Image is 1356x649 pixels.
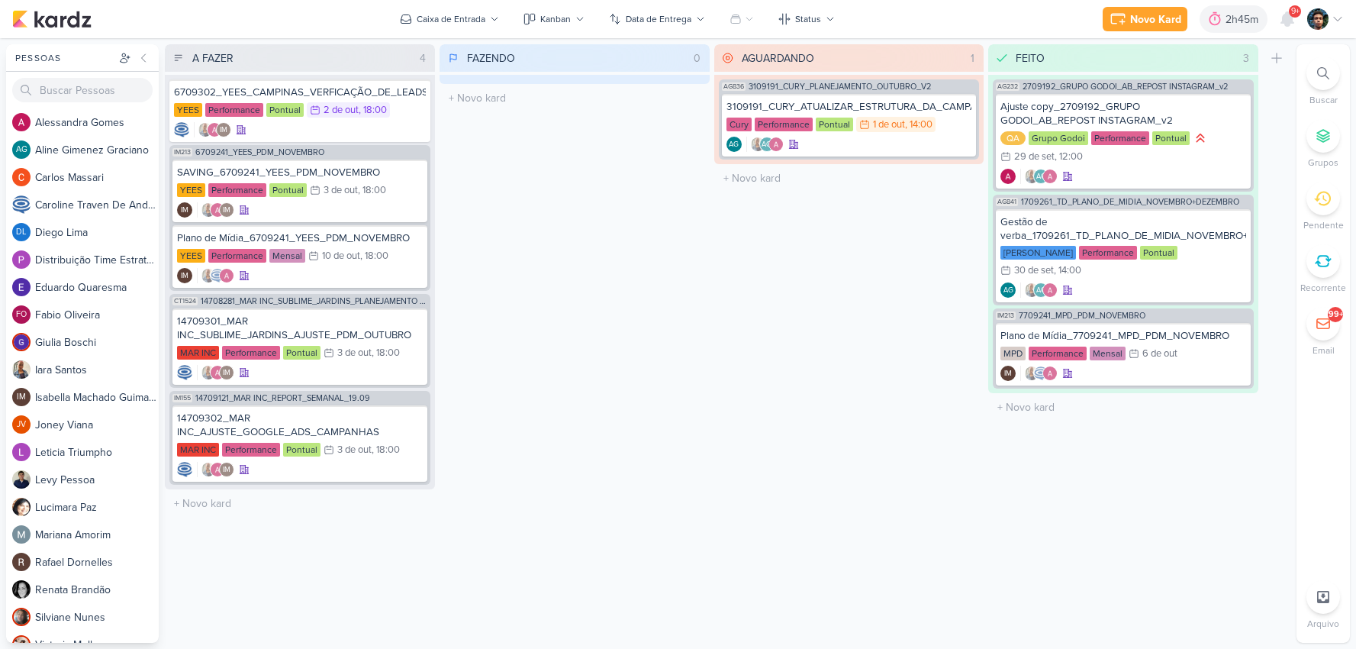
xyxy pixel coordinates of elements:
[1079,246,1137,260] div: Performance
[177,443,219,457] div: MAR INC
[358,186,386,195] div: , 18:00
[210,268,225,283] img: Caroline Traven De Andrade
[219,462,234,477] div: Isabella Machado Guimarães
[177,166,423,179] div: SAVING_6709241_YEES_PDM_NOVEMBRO
[177,268,192,283] div: Criador(a): Isabella Machado Guimarães
[12,78,153,102] input: Buscar Pessoas
[168,492,432,515] input: + Novo kard
[1152,131,1190,145] div: Pontual
[35,334,159,350] div: G i u l i a B o s c h i
[35,252,159,268] div: D i s t r i b u i ç ã o T i m e E s t r a t é g i c o
[749,82,931,91] span: 3109191_CURY_PLANEJAMENTO_OUTUBRO_V2
[1103,7,1187,31] button: Novo Kard
[223,370,230,377] p: IM
[759,137,775,152] div: Aline Gimenez Graciano
[12,51,116,65] div: Pessoas
[1042,283,1058,298] img: Alessandra Gomes
[16,311,27,319] p: FO
[1014,266,1054,276] div: 30 de set
[201,297,427,305] span: 14708281_MAR INC_SUBLIME_JARDINS_PLANEJAMENTO ESTRATÉGICO
[177,249,205,263] div: YEES
[1237,50,1255,66] div: 3
[12,360,31,379] img: Iara Santos
[195,394,370,402] span: 14709121_MAR INC_REPORT_SEMANAL_19.09
[283,346,320,360] div: Pontual
[177,412,423,439] div: 14709302_MAR INC_AJUSTE_GOOGLE_ADS_CAMPANHAS
[177,268,192,283] div: Isabella Machado Guimarães
[12,140,31,159] div: Aline Gimenez Graciano
[181,207,188,215] p: IM
[965,50,981,66] div: 1
[750,137,765,152] img: Iara Santos
[17,421,26,429] p: JV
[1000,169,1016,184] div: Criador(a): Alessandra Gomes
[177,202,192,218] div: Criador(a): Isabella Machado Guimarães
[172,394,192,402] span: IM155
[1091,131,1149,145] div: Performance
[12,305,31,324] div: Fabio Oliveira
[195,148,324,157] span: 6709241_YEES_PDM_NOVEMBRO
[12,278,31,296] img: Eduardo Quaresma
[194,122,231,137] div: Colaboradores: Iara Santos, Alessandra Gomes, Isabella Machado Guimarães
[12,608,31,626] img: Silviane Nunes
[12,388,31,406] div: Isabella Machado Guimarães
[12,553,31,571] img: Rafael Dornelles
[359,105,387,115] div: , 18:00
[35,554,159,570] div: R a f a e l D o r n e l l e s
[443,87,707,109] input: + Novo kard
[177,365,192,380] img: Caroline Traven De Andrade
[216,122,231,137] div: Isabella Machado Guimarães
[207,122,222,137] img: Alessandra Gomes
[746,137,784,152] div: Colaboradores: Iara Santos, Aline Gimenez Graciano, Alessandra Gomes
[12,498,31,516] img: Lucimara Paz
[1003,287,1013,295] p: AG
[1291,5,1300,18] span: 9+
[1042,366,1058,381] img: Alessandra Gomes
[181,273,188,280] p: IM
[414,50,432,66] div: 4
[996,198,1018,206] span: AG841
[1300,281,1346,295] p: Recorrente
[12,113,31,131] img: Alessandra Gomes
[172,297,198,305] span: CT1524
[1142,349,1177,359] div: 6 de out
[35,527,159,543] div: M a r i a n a A m o r i m
[177,462,192,477] img: Caroline Traven De Andrade
[205,103,263,117] div: Performance
[1029,131,1088,145] div: Grupo Godoi
[16,228,27,237] p: DL
[35,389,159,405] div: I s a b e l l a M a c h a d o G u i m a r ã e s
[688,50,707,66] div: 0
[1020,169,1058,184] div: Colaboradores: Iara Santos, Aline Gimenez Graciano, Alessandra Gomes
[201,268,216,283] img: Iara Santos
[35,417,159,433] div: J o n e y V i a n a
[269,183,307,197] div: Pontual
[197,462,234,477] div: Colaboradores: Iara Santos, Alessandra Gomes, Isabella Machado Guimarães
[1313,344,1335,357] p: Email
[1054,266,1081,276] div: , 14:00
[220,127,227,134] p: IM
[1014,152,1055,162] div: 29 de set
[16,146,27,154] p: AG
[816,118,853,131] div: Pontual
[729,141,739,149] p: AG
[324,105,359,115] div: 2 de out
[223,467,230,474] p: IM
[35,499,159,515] div: L u c i m a r a P a z
[201,202,216,218] img: Iara Santos
[223,207,230,215] p: IM
[1090,347,1126,360] div: Mensal
[337,445,372,455] div: 3 de out
[219,268,234,283] img: Alessandra Gomes
[1308,156,1338,170] p: Grupos
[12,470,31,489] img: Levy Pessoa
[726,137,742,152] div: Aline Gimenez Graciano
[360,251,388,261] div: , 18:00
[35,224,159,241] div: D i e g o L i m a
[177,365,192,380] div: Criador(a): Caroline Traven De Andrade
[222,443,280,457] div: Performance
[222,346,280,360] div: Performance
[1024,169,1039,184] img: Iara Santos
[12,195,31,214] img: Caroline Traven De Andrade
[1130,11,1181,27] div: Novo Kard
